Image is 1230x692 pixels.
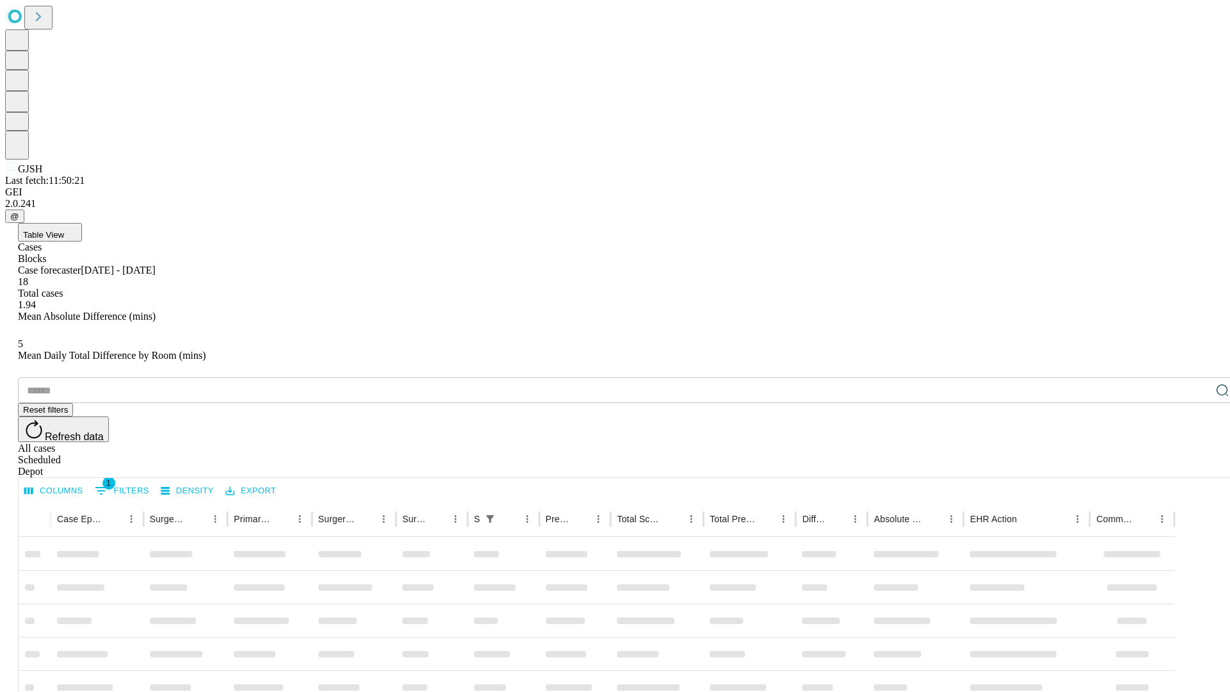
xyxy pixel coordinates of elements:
div: Scheduled In Room Duration [474,514,480,524]
button: Sort [104,510,122,528]
div: Total Predicted Duration [710,514,756,524]
button: Menu [1153,510,1171,528]
button: Sort [571,510,589,528]
button: Menu [1069,510,1086,528]
button: Show filters [92,481,152,501]
div: Primary Service [234,514,271,524]
span: Refresh data [45,431,104,442]
span: 18 [18,276,28,287]
div: Case Epic Id [57,514,103,524]
div: EHR Action [970,514,1017,524]
div: Total Scheduled Duration [617,514,663,524]
div: Absolute Difference [874,514,923,524]
button: Menu [942,510,960,528]
button: Sort [757,510,775,528]
button: Menu [122,510,140,528]
button: Density [158,481,217,501]
span: 1.94 [18,299,36,310]
button: Sort [500,510,518,528]
button: Show filters [481,510,499,528]
span: Reset filters [23,405,68,415]
button: Menu [206,510,224,528]
button: Sort [429,510,447,528]
div: Comments [1096,514,1133,524]
div: 2.0.241 [5,198,1225,210]
span: [DATE] - [DATE] [81,265,155,276]
button: Menu [589,510,607,528]
button: Sort [273,510,291,528]
button: Menu [682,510,700,528]
span: GJSH [18,163,42,174]
div: Surgery Date [402,514,427,524]
span: Mean Daily Total Difference by Room (mins) [18,350,206,361]
div: GEI [5,186,1225,198]
button: Menu [447,510,464,528]
button: Menu [846,510,864,528]
span: Last fetch: 11:50:21 [5,175,85,186]
button: Sort [357,510,375,528]
span: Mean Absolute Difference (mins) [18,311,156,322]
div: 1 active filter [481,510,499,528]
button: Reset filters [18,403,73,416]
span: @ [10,211,19,221]
button: Select columns [21,481,86,501]
button: Sort [664,510,682,528]
button: Sort [828,510,846,528]
span: Total cases [18,288,63,299]
button: Sort [188,510,206,528]
button: Menu [775,510,792,528]
button: Menu [291,510,309,528]
button: Menu [518,510,536,528]
button: Sort [924,510,942,528]
span: 5 [18,338,23,349]
button: Sort [1018,510,1036,528]
div: Surgery Name [318,514,356,524]
span: Table View [23,230,64,240]
button: @ [5,210,24,223]
span: 1 [102,477,115,490]
button: Sort [1135,510,1153,528]
button: Menu [375,510,393,528]
button: Table View [18,223,82,242]
div: Surgeon Name [150,514,187,524]
div: Difference [802,514,827,524]
button: Refresh data [18,416,109,442]
button: Export [222,481,279,501]
div: Predicted In Room Duration [546,514,571,524]
span: Case forecaster [18,265,81,276]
